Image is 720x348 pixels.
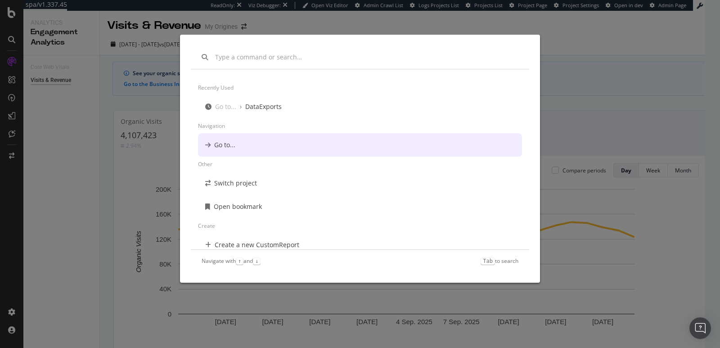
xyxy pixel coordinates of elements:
div: modal [180,35,540,283]
div: Navigate with and [202,257,261,265]
div: Navigation [198,118,522,133]
div: Recently used [198,80,522,95]
div: Open Intercom Messenger [689,317,711,339]
div: Go to... [215,102,236,111]
div: DataExports [245,102,282,111]
kbd: Tab [481,258,495,265]
kbd: ↓ [253,258,261,265]
kbd: ↑ [236,258,243,265]
div: Switch project [214,179,257,188]
div: Create a new CustomReport [215,240,299,249]
div: to search [481,257,518,265]
div: Go to... [214,140,235,149]
div: Create [198,218,522,233]
div: Open bookmark [214,202,262,211]
input: Type a command or search… [215,53,518,62]
div: › [240,102,242,111]
div: Other [198,157,522,172]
